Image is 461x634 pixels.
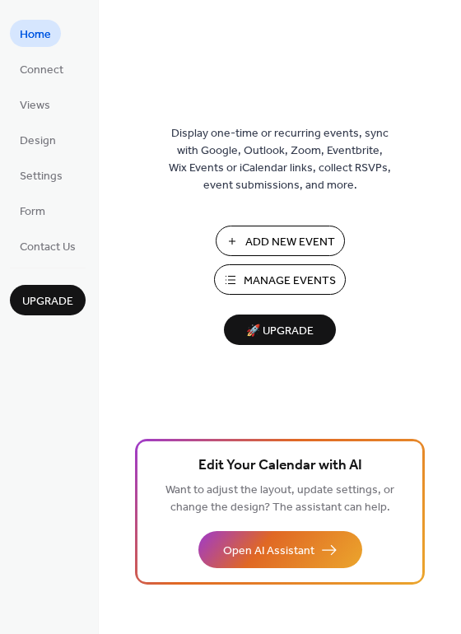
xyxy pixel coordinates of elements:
[20,62,63,79] span: Connect
[169,125,391,194] span: Display one-time or recurring events, sync with Google, Outlook, Zoom, Eventbrite, Wix Events or ...
[10,197,55,224] a: Form
[214,264,346,295] button: Manage Events
[198,455,362,478] span: Edit Your Calendar with AI
[20,168,63,185] span: Settings
[244,273,336,290] span: Manage Events
[165,479,394,519] span: Want to adjust the layout, update settings, or change the design? The assistant can help.
[20,203,45,221] span: Form
[20,97,50,114] span: Views
[216,226,345,256] button: Add New Event
[10,91,60,118] a: Views
[10,55,73,82] a: Connect
[234,320,326,343] span: 🚀 Upgrade
[10,126,66,153] a: Design
[10,20,61,47] a: Home
[20,239,76,256] span: Contact Us
[20,133,56,150] span: Design
[198,531,362,568] button: Open AI Assistant
[10,232,86,259] a: Contact Us
[22,293,73,310] span: Upgrade
[10,285,86,315] button: Upgrade
[20,26,51,44] span: Home
[224,315,336,345] button: 🚀 Upgrade
[245,234,335,251] span: Add New Event
[10,161,72,189] a: Settings
[223,543,314,560] span: Open AI Assistant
